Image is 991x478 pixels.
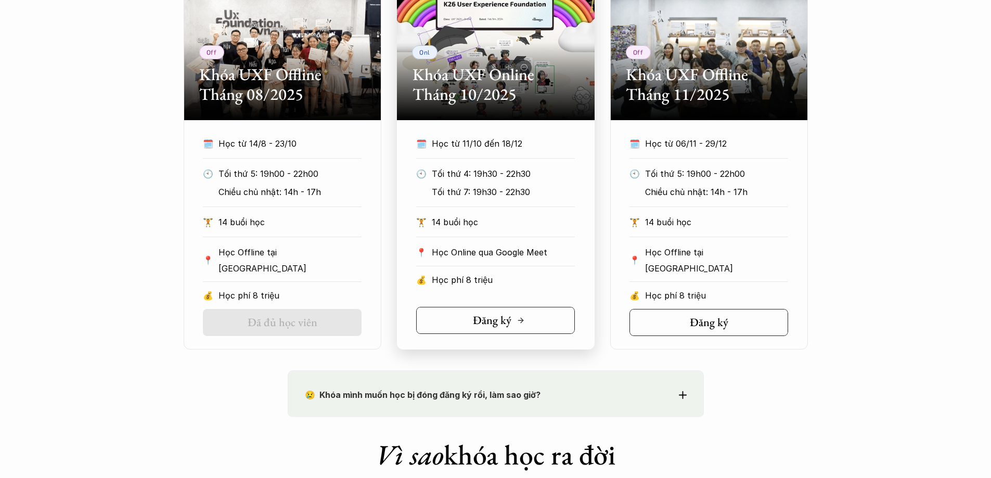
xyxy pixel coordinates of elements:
a: Đăng ký [629,309,788,336]
p: Học phí 8 triệu [645,288,788,303]
p: Tối thứ 5: 19h00 - 22h00 [218,166,362,182]
p: Học Online qua Google Meet [432,244,575,260]
p: Onl [419,48,430,56]
p: 📍 [416,248,427,257]
h5: Đăng ký [473,314,511,327]
h5: Đăng ký [690,316,728,329]
p: 🏋️ [416,214,427,230]
p: 🏋️ [629,214,640,230]
p: 🗓️ [416,136,427,151]
h5: Đã đủ học viên [248,316,317,329]
p: Học Offline tại [GEOGRAPHIC_DATA] [218,244,362,276]
p: Học từ 11/10 đến 18/12 [432,136,556,151]
h2: Khóa UXF Online Tháng 10/2025 [413,64,579,105]
p: 📍 [629,255,640,265]
p: 🕙 [203,166,213,182]
a: Đăng ký [416,307,575,334]
p: 🕙 [629,166,640,182]
p: 💰 [203,288,213,303]
p: Học từ 14/8 - 23/10 [218,136,342,151]
h2: Khóa UXF Offline Tháng 11/2025 [626,64,792,105]
p: 14 buổi học [645,214,788,230]
p: Tối thứ 7: 19h30 - 22h30 [432,184,575,200]
strong: 😢 Khóa mình muốn học bị đóng đăng ký rồi, làm sao giờ? [305,390,540,400]
p: 🗓️ [629,136,640,151]
p: 14 buổi học [218,214,362,230]
p: 🗓️ [203,136,213,151]
p: Off [207,48,217,56]
p: Tối thứ 5: 19h00 - 22h00 [645,166,788,182]
p: Học Offline tại [GEOGRAPHIC_DATA] [645,244,788,276]
p: 🕙 [416,166,427,182]
em: Vì sao [376,436,444,473]
p: Tối thứ 4: 19h30 - 22h30 [432,166,575,182]
p: 14 buổi học [432,214,575,230]
h2: Khóa UXF Offline Tháng 08/2025 [199,64,366,105]
p: Học từ 06/11 - 29/12 [645,136,769,151]
p: Học phí 8 triệu [218,288,362,303]
p: 💰 [629,288,640,303]
p: Chiều chủ nhật: 14h - 17h [218,184,362,200]
p: 📍 [203,255,213,265]
p: Học phí 8 triệu [432,272,575,288]
h1: khóa học ra đời [288,438,704,472]
p: 💰 [416,272,427,288]
p: Off [633,48,643,56]
p: 🏋️ [203,214,213,230]
p: Chiều chủ nhật: 14h - 17h [645,184,788,200]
